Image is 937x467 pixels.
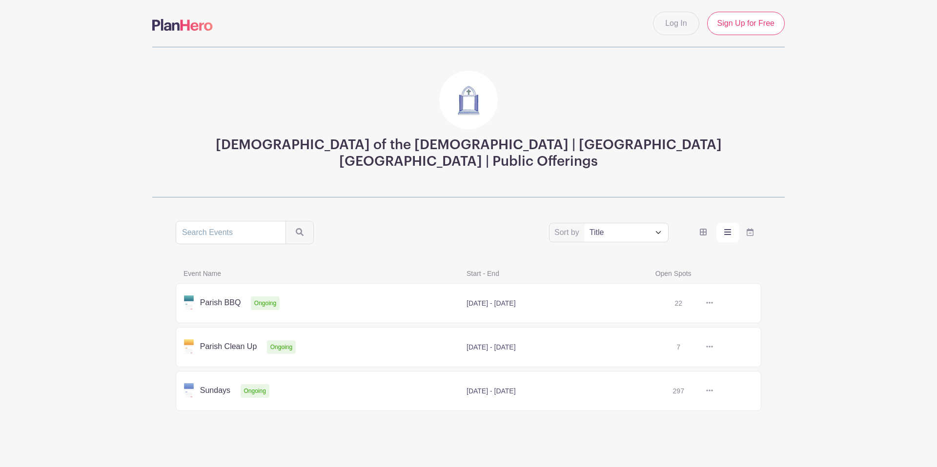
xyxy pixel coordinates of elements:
[707,12,785,35] a: Sign Up for Free
[554,227,582,238] label: Sort by
[650,268,744,279] span: Open Spots
[653,12,699,35] a: Log In
[439,71,498,129] img: Doors3.jpg
[461,268,650,279] span: Start - End
[176,221,286,244] input: Search Events
[692,223,761,242] div: order and view
[176,137,761,170] h3: [DEMOGRAPHIC_DATA] of the [DEMOGRAPHIC_DATA] | [GEOGRAPHIC_DATA] [GEOGRAPHIC_DATA] | Public Offer...
[152,19,213,31] img: logo-507f7623f17ff9eddc593b1ce0a138ce2505c220e1c5a4e2b4648c50719b7d32.svg
[178,268,461,279] span: Event Name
